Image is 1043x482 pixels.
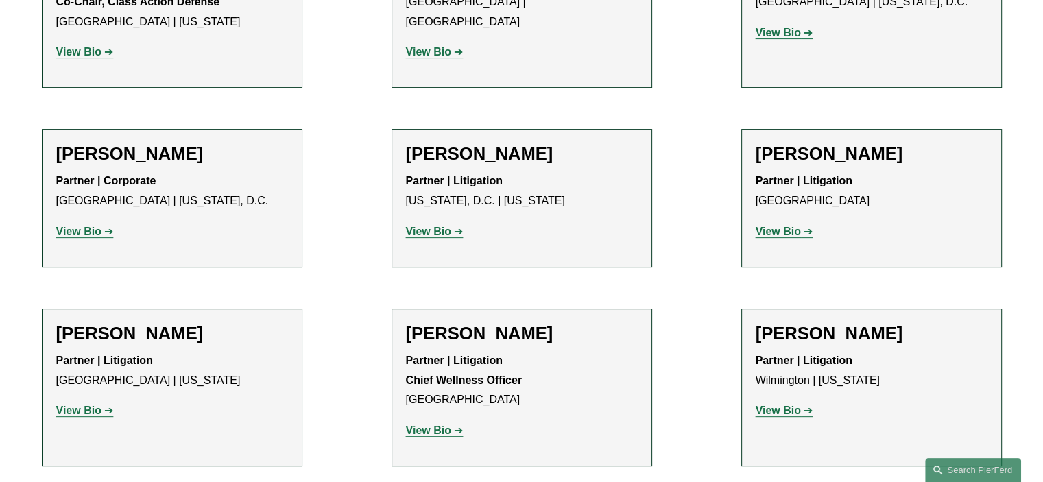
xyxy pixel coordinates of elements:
[406,354,523,386] strong: Partner | Litigation Chief Wellness Officer
[406,424,464,436] a: View Bio
[756,171,987,211] p: [GEOGRAPHIC_DATA]
[756,351,987,391] p: Wilmington | [US_STATE]
[56,405,101,416] strong: View Bio
[56,351,288,391] p: [GEOGRAPHIC_DATA] | [US_STATE]
[925,458,1021,482] a: Search this site
[756,354,852,366] strong: Partner | Litigation
[56,405,114,416] a: View Bio
[56,354,153,366] strong: Partner | Litigation
[56,323,288,344] h2: [PERSON_NAME]
[56,46,114,58] a: View Bio
[406,424,451,436] strong: View Bio
[756,226,801,237] strong: View Bio
[406,226,451,237] strong: View Bio
[756,226,813,237] a: View Bio
[406,323,638,344] h2: [PERSON_NAME]
[56,226,101,237] strong: View Bio
[56,226,114,237] a: View Bio
[406,46,451,58] strong: View Bio
[756,27,813,38] a: View Bio
[756,143,987,165] h2: [PERSON_NAME]
[406,351,638,410] p: [GEOGRAPHIC_DATA]
[756,405,813,416] a: View Bio
[56,175,156,186] strong: Partner | Corporate
[406,143,638,165] h2: [PERSON_NAME]
[406,46,464,58] a: View Bio
[756,27,801,38] strong: View Bio
[56,46,101,58] strong: View Bio
[56,143,288,165] h2: [PERSON_NAME]
[756,323,987,344] h2: [PERSON_NAME]
[756,405,801,416] strong: View Bio
[756,175,852,186] strong: Partner | Litigation
[406,171,638,211] p: [US_STATE], D.C. | [US_STATE]
[406,226,464,237] a: View Bio
[406,175,503,186] strong: Partner | Litigation
[56,171,288,211] p: [GEOGRAPHIC_DATA] | [US_STATE], D.C.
